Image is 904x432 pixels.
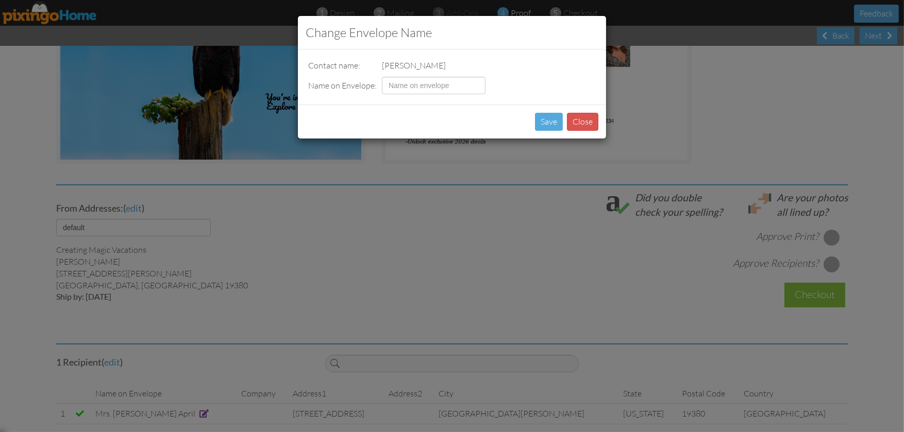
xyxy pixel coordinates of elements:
td: Contact name: [306,57,379,74]
button: Save [535,113,563,131]
button: Close [567,113,598,131]
input: Name on envelope [382,77,486,94]
td: Name on Envelope: [306,74,379,97]
h3: Change Envelope Name [306,24,598,41]
td: [PERSON_NAME] [379,57,488,74]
